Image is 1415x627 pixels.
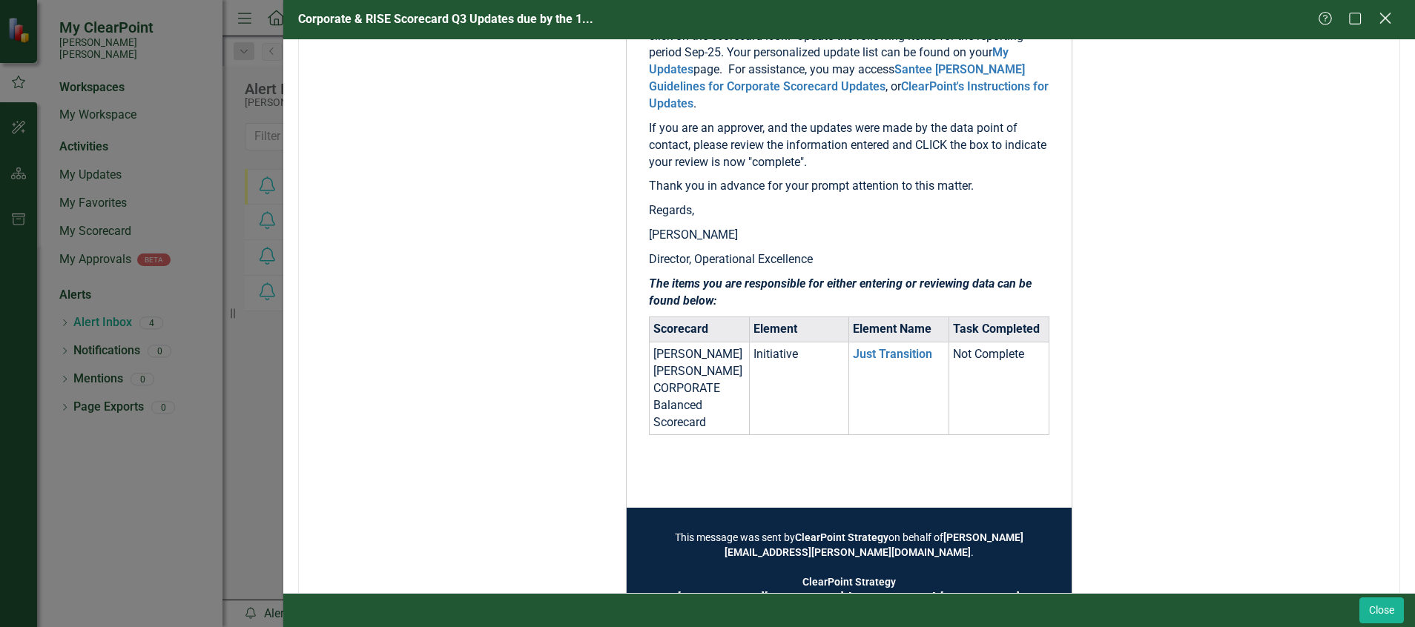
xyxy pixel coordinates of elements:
strong: ClearPoint Strategy [795,531,888,543]
th: Element Name [849,317,949,342]
strong: The items you are responsible for either entering or reviewing data can be found below: [649,276,1032,308]
td: Not Complete [949,342,1049,435]
p: If you are an approver, and the updates were made by the data point of contact, please review the... [649,120,1049,171]
td: This message was sent by on behalf of . | [PHONE_NUMBER] | [649,530,1049,604]
td: [PERSON_NAME] [PERSON_NAME] CORPORATE Balanced Scorecard [649,342,749,435]
th: Scorecard [649,317,749,342]
th: Task Completed [949,317,1049,342]
span: Corporate & RISE Scorecard Q3 Updates due by the 1... [298,12,593,26]
p: [PERSON_NAME] [649,227,1049,244]
td: Initiative [749,342,849,435]
a: [EMAIL_ADDRESS][DOMAIN_NAME] [678,591,844,603]
button: Close [1359,597,1404,623]
p: Director, Operational Excellence [649,251,1049,268]
p: Regards, [649,202,1049,219]
a: [DOMAIN_NAME] [940,591,1020,603]
th: Element [749,317,849,342]
a: Just Transition [853,347,932,361]
a: ClearPoint's Instructions for Updates [649,79,1049,110]
p: Thank you in advance for your prompt attention to this matter. [649,178,1049,195]
strong: ClearPoint Strategy [802,576,896,588]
